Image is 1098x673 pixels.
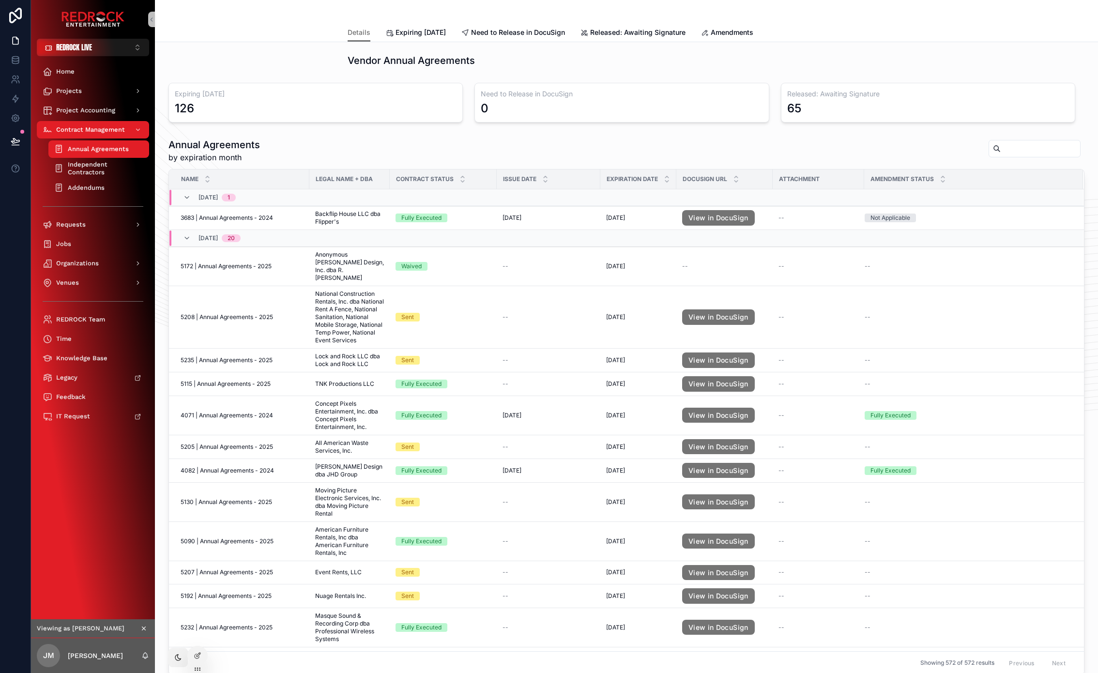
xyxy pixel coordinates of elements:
span: -- [778,592,784,600]
a: -- [682,262,767,270]
a: -- [503,262,595,270]
a: Sent [396,498,491,506]
span: 5130 | Annual Agreements - 2025 [181,498,272,506]
span: -- [778,356,784,364]
span: American Furniture Rentals, Inc dba American Furniture Rentals, Inc [315,526,384,557]
a: Moving Picture Electronic Services, Inc. dba Moving Picture Rental [315,487,384,518]
div: Fully Executed [401,537,442,546]
a: Details [348,24,370,42]
div: Fully Executed [870,411,911,420]
div: Fully Executed [401,466,442,475]
span: 4071 | Annual Agreements - 2024 [181,412,273,419]
a: -- [778,313,858,321]
span: -- [778,262,784,270]
a: Organizations [37,255,149,272]
div: 0 [481,101,488,116]
a: -- [778,356,858,364]
a: -- [503,443,595,451]
a: -- [503,592,595,600]
span: -- [778,467,784,474]
a: -- [778,443,858,451]
span: -- [503,443,508,451]
a: [DATE] [606,380,671,388]
a: -- [865,443,1071,451]
a: -- [778,380,858,388]
span: 5235 | Annual Agreements - 2025 [181,356,273,364]
span: -- [865,498,870,506]
span: Knowledge Base [56,354,107,362]
a: Masque Sound & Recording Corp dba Professional Wireless Systems [315,612,384,643]
div: Fully Executed [401,380,442,388]
div: Sent [401,356,414,365]
button: Select Button [37,39,149,56]
span: Contract Management [56,126,125,134]
span: Time [56,335,72,343]
a: View in DocuSign [682,309,767,325]
span: -- [865,592,870,600]
a: View in DocuSign [682,210,755,226]
span: -- [865,356,870,364]
span: [DATE] [606,568,625,576]
a: View in DocuSign [682,352,767,368]
a: 5115 | Annual Agreements - 2025 [181,380,304,388]
span: [DATE] [503,214,521,222]
a: View in DocuSign [682,534,755,549]
span: 5192 | Annual Agreements - 2025 [181,592,272,600]
a: -- [865,313,1071,321]
span: [DATE] [503,467,521,474]
span: National Construction Rentals, Inc. dba National Rent A Fence, National Sanitation, National Mobi... [315,290,384,344]
a: [DATE] [503,467,595,474]
a: View in DocuSign [682,494,767,510]
span: -- [778,537,784,545]
h3: Released: Awaiting Signature [787,89,1069,99]
span: -- [778,214,784,222]
span: [DATE] [606,313,625,321]
a: [DATE] [606,624,671,631]
span: [DATE] [606,592,625,600]
a: Fully Executed [396,537,491,546]
a: [DATE] [606,214,671,222]
a: View in DocuSign [682,620,767,635]
span: Name [181,175,198,183]
a: Anonymous [PERSON_NAME] Design, Inc. dba R. [PERSON_NAME] [315,251,384,282]
span: -- [865,537,870,545]
span: 5115 | Annual Agreements - 2025 [181,380,271,388]
a: Sent [396,592,491,600]
a: Jobs [37,235,149,253]
span: -- [503,380,508,388]
div: Fully Executed [870,466,911,475]
span: -- [778,568,784,576]
div: Fully Executed [401,214,442,222]
a: Sent [396,356,491,365]
a: View in DocuSign [682,210,767,226]
a: View in DocuSign [682,565,755,581]
a: Sent [396,313,491,321]
span: [DATE] [198,234,218,242]
div: Waived [401,262,422,271]
span: REDROCK Team [56,316,105,323]
span: [DATE] [606,443,625,451]
a: Annual Agreements [48,140,149,158]
a: Sent [396,568,491,577]
a: [DATE] [606,443,671,451]
span: by expiration month [168,152,260,163]
a: Concept Pixels Entertainment, Inc. dba Concept Pixels Entertainment, Inc. [315,400,384,431]
a: REDROCK Team [37,311,149,328]
a: Nuage Rentals Inc. [315,592,384,600]
a: [DATE] [606,356,671,364]
a: Lock and Rock LLC dba Lock and Rock LLC [315,352,384,368]
div: Fully Executed [401,623,442,632]
a: 5130 | Annual Agreements - 2025 [181,498,304,506]
a: 5192 | Annual Agreements - 2025 [181,592,304,600]
a: View in DocuSign [682,620,755,635]
a: Fully Executed [865,466,1071,475]
span: Details [348,28,370,37]
a: Sent [396,443,491,451]
h3: Need to Release in DocuSign [481,89,762,99]
a: -- [778,592,858,600]
a: 5207 | Annual Agreements - 2025 [181,568,304,576]
h3: Expiring [DATE] [175,89,457,99]
div: 126 [175,101,194,116]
